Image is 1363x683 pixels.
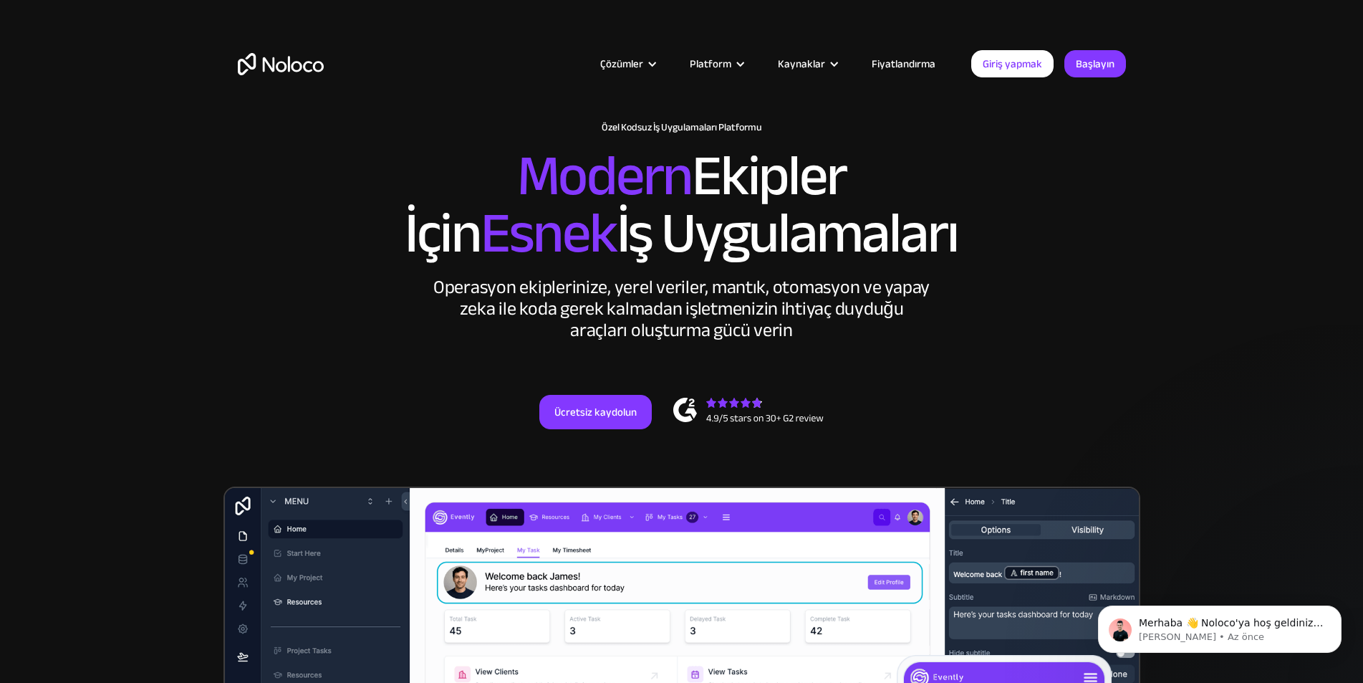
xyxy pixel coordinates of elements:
a: Başlayın [1064,50,1126,77]
iframe: İnterkom bildirim mesajı [1077,575,1363,676]
font: Ücretsiz kaydolun [554,402,637,422]
font: İş Uygulamaları [617,180,958,287]
a: Ücretsiz kaydolun [539,395,652,429]
font: Kaynaklar [778,54,825,74]
div: Çözümler [582,54,672,73]
a: Fiyatlandırma [854,54,953,73]
font: Operasyon ekiplerinize, yerel veriler, mantık, otomasyon ve yapay zeka ile koda gerek kalmadan iş... [433,269,930,348]
font: Başlayın [1076,54,1114,74]
font: Platform [690,54,731,74]
font: İçin [405,180,481,287]
a: Giriş yapmak [971,50,1054,77]
font: Giriş yapmak [983,54,1042,74]
font: Fiyatlandırma [872,54,935,74]
a: Ev [238,53,324,75]
font: Ekipler [692,123,846,229]
font: Modern [517,123,693,229]
font: Esnek [481,180,617,287]
font: Çözümler [600,54,643,74]
div: Platform [672,54,760,73]
div: Kaynaklar [760,54,854,73]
